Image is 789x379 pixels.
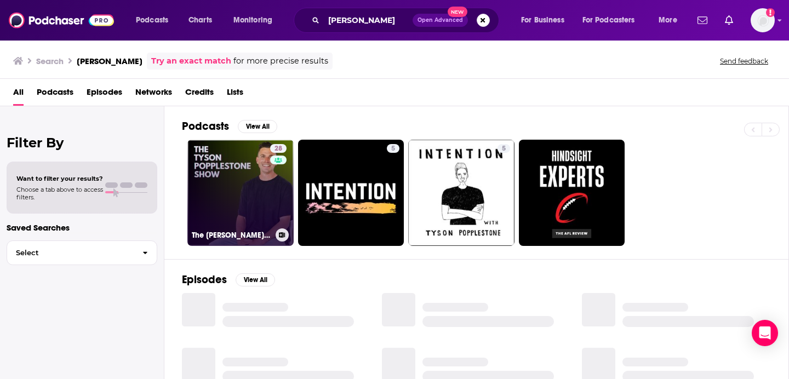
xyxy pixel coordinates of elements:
a: 28The [PERSON_NAME] Show [187,140,294,246]
a: 5 [298,140,404,246]
a: Podcasts [37,83,73,106]
span: Open Advanced [418,18,463,23]
a: 5 [498,144,510,153]
h3: Search [36,56,64,66]
a: 28 [270,144,287,153]
p: Saved Searches [7,222,157,233]
a: Show notifications dropdown [693,11,712,30]
span: Choose a tab above to access filters. [16,186,103,201]
a: Charts [181,12,219,29]
h3: The [PERSON_NAME] Show [192,231,271,240]
span: for more precise results [233,55,328,67]
div: Search podcasts, credits, & more... [304,8,510,33]
span: Podcasts [136,13,168,28]
button: open menu [226,12,287,29]
span: More [659,13,677,28]
span: 5 [502,143,506,154]
button: Open AdvancedNew [413,14,468,27]
a: All [13,83,24,106]
button: View All [238,120,277,133]
span: New [448,7,467,17]
a: Credits [185,83,214,106]
a: 5 [387,144,399,153]
svg: Add a profile image [766,8,775,17]
span: For Business [521,13,564,28]
button: open menu [513,12,578,29]
button: open menu [651,12,691,29]
span: Monitoring [233,13,272,28]
span: 28 [275,143,282,154]
a: Episodes [87,83,122,106]
button: Send feedback [717,56,771,66]
button: Select [7,240,157,265]
button: open menu [575,12,651,29]
input: Search podcasts, credits, & more... [324,12,413,29]
h2: Episodes [182,273,227,286]
span: For Podcasters [582,13,635,28]
img: Podchaser - Follow, Share and Rate Podcasts [9,10,114,31]
span: Want to filter your results? [16,175,103,182]
span: Charts [188,13,212,28]
a: Try an exact match [151,55,231,67]
a: Lists [227,83,243,106]
button: open menu [128,12,182,29]
img: User Profile [751,8,775,32]
button: Show profile menu [751,8,775,32]
span: 5 [391,143,395,154]
span: Logged in as FIREPodchaser25 [751,8,775,32]
h2: Filter By [7,135,157,151]
a: EpisodesView All [182,273,275,286]
a: 5 [408,140,514,246]
a: Networks [135,83,172,106]
button: View All [236,273,275,286]
h3: [PERSON_NAME] [77,56,142,66]
h2: Podcasts [182,119,229,133]
span: Select [7,249,134,256]
a: PodcastsView All [182,119,277,133]
a: Show notifications dropdown [721,11,737,30]
div: Open Intercom Messenger [752,320,778,346]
